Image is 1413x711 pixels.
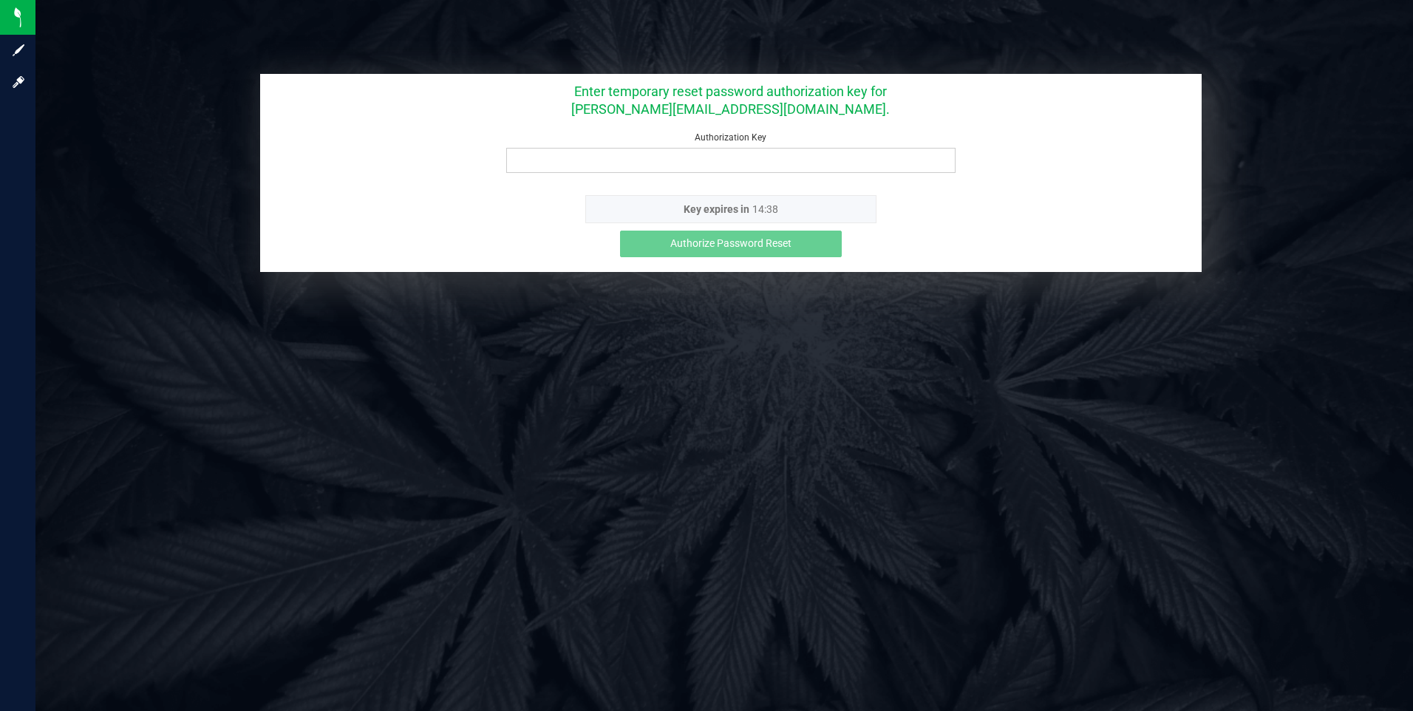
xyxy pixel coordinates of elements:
[585,195,877,223] p: Key expires in
[11,43,26,58] inline-svg: Sign up
[752,203,778,215] span: 14:38
[695,131,766,144] label: Authorization Key
[571,101,886,117] span: [PERSON_NAME][EMAIL_ADDRESS][DOMAIN_NAME]
[338,84,1123,120] h4: Enter temporary reset password authorization key for .
[11,75,26,89] inline-svg: Log in
[670,237,791,249] span: Authorize Password Reset
[620,231,842,257] button: Authorize Password Reset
